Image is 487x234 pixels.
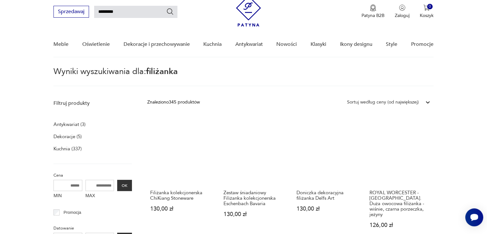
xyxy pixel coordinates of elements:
p: 126,00 zł [369,222,430,228]
h3: Zestaw śniadaniowy Filiżanka kolekcjonerska Eschenbach Bavaria [223,190,284,206]
a: Kuchnia [203,32,222,57]
a: Ikony designu [340,32,372,57]
a: Promocje [411,32,434,57]
p: Wyniki wyszukiwania dla: [53,68,433,86]
div: 0 [427,4,433,9]
div: Znaleziono 345 produktów [147,99,200,106]
p: Zaloguj [395,13,410,19]
h3: Doniczka dekoracyjna filiżanka Delfs Art [296,190,357,201]
a: Dekoracje i przechowywanie [123,32,190,57]
a: Kuchnia (337) [53,144,82,153]
label: MAX [85,191,114,201]
p: 130,00 zł [296,206,357,212]
a: Antykwariat [235,32,263,57]
span: filiżanka [146,66,178,77]
button: Patyna B2B [361,4,385,19]
a: Meble [53,32,69,57]
button: Zaloguj [395,4,410,19]
p: 130,00 zł [150,206,211,212]
img: Ikonka użytkownika [399,4,405,11]
a: Nowości [276,32,297,57]
a: Dekoracje (5) [53,132,82,141]
a: Oświetlenie [82,32,110,57]
a: Ikona medaluPatyna B2B [361,4,385,19]
a: Sprzedawaj [53,10,89,14]
a: Klasyki [311,32,326,57]
button: Sprzedawaj [53,6,89,18]
iframe: Smartsupp widget button [465,208,483,226]
img: Ikona medalu [370,4,376,12]
p: Datowanie [53,225,132,232]
h3: Filiżanka kolekcjonerska ChiKiang Stoneware [150,190,211,201]
button: Szukaj [166,8,174,15]
button: 0Koszyk [420,4,434,19]
p: 130,00 zł [223,212,284,217]
button: OK [117,180,132,191]
label: MIN [53,191,82,201]
img: Ikona koszyka [423,4,430,11]
a: Style [386,32,397,57]
h3: ROYAL WORCESTER - [GEOGRAPHIC_DATA]. Duża owocowa filiżanka - wiśnie, czarna porzeczka, jeżyny [369,190,430,217]
p: Cena [53,172,132,179]
p: Patyna B2B [361,13,385,19]
p: Promocja [64,209,81,216]
a: Antykwariat (3) [53,120,85,129]
div: Sortuj według ceny (od największej) [347,99,419,106]
p: Koszyk [420,13,434,19]
p: Filtruj produkty [53,100,132,107]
